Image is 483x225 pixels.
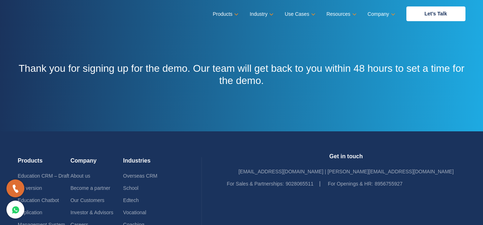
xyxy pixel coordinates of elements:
[328,178,373,190] label: For Openings & HR:
[71,210,113,215] a: Investor & Advisors
[286,181,314,187] a: 9028065511
[123,173,158,179] a: Overseas CRM
[18,197,59,203] a: Education Chatbot
[285,9,314,19] a: Use Cases
[227,153,465,165] h4: Get in touch
[375,181,402,187] a: 8956755927
[71,157,123,170] h4: Company
[71,197,105,203] a: Our Customers
[213,9,237,19] a: Products
[123,197,139,203] a: Edtech
[123,185,139,191] a: School
[123,157,176,170] h4: Industries
[327,9,355,19] a: Resources
[71,185,110,191] a: Become a partner
[18,173,69,191] a: Education CRM – Draft old version
[18,62,465,86] h3: Thank you for signing up for the demo. Our team will get back to you within 48 hours to set a tim...
[18,157,71,170] h4: Products
[368,9,394,19] a: Company
[238,169,454,174] a: [EMAIL_ADDRESS][DOMAIN_NAME] | [PERSON_NAME][EMAIL_ADDRESS][DOMAIN_NAME]
[406,6,465,21] a: Let’s Talk
[71,173,90,179] a: About us
[250,9,272,19] a: Industry
[123,210,146,215] a: Vocational
[227,178,284,190] label: For Sales & Partnerships:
